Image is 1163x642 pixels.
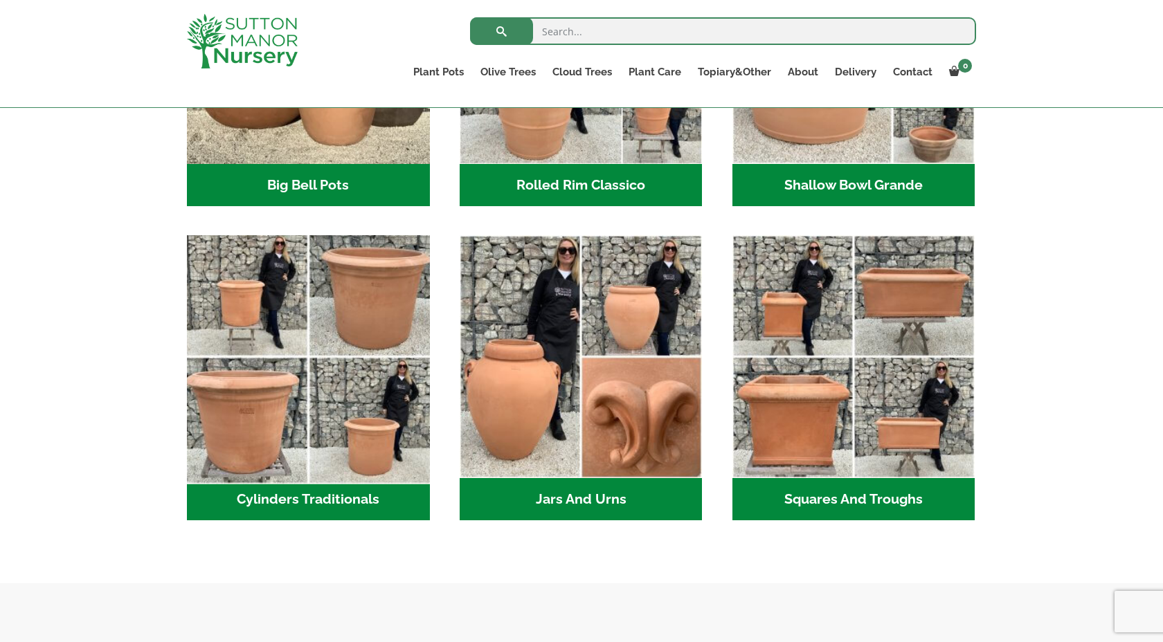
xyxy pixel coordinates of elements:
[885,62,941,82] a: Contact
[732,164,975,207] h2: Shallow Bowl Grande
[732,478,975,521] h2: Squares And Troughs
[181,230,435,484] img: Cylinders Traditionals
[460,478,703,521] h2: Jars And Urns
[187,14,298,68] img: logo
[620,62,689,82] a: Plant Care
[732,235,975,478] img: Squares And Troughs
[958,59,972,73] span: 0
[460,235,703,520] a: Visit product category Jars And Urns
[187,235,430,520] a: Visit product category Cylinders Traditionals
[187,478,430,521] h2: Cylinders Traditionals
[187,164,430,207] h2: Big Bell Pots
[472,62,544,82] a: Olive Trees
[470,17,976,45] input: Search...
[779,62,827,82] a: About
[732,235,975,520] a: Visit product category Squares And Troughs
[544,62,620,82] a: Cloud Trees
[941,62,976,82] a: 0
[827,62,885,82] a: Delivery
[689,62,779,82] a: Topiary&Other
[460,235,703,478] img: Jars And Urns
[405,62,472,82] a: Plant Pots
[460,164,703,207] h2: Rolled Rim Classico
